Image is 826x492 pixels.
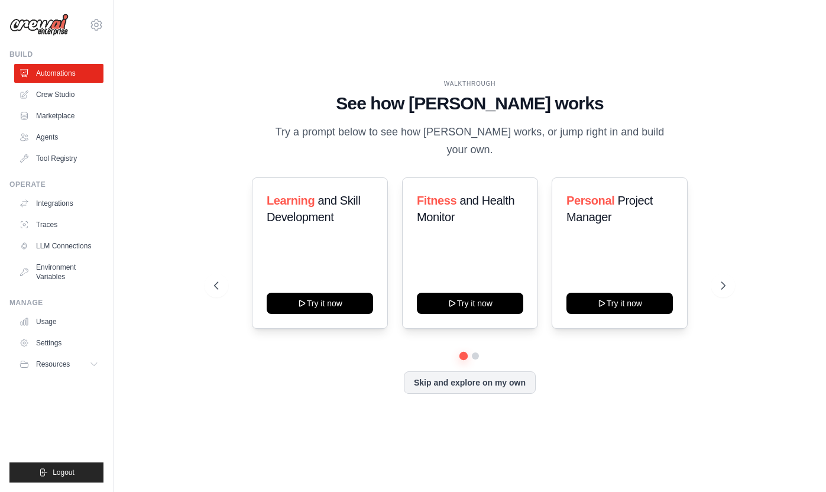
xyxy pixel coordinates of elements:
[9,462,103,483] button: Logout
[14,215,103,234] a: Traces
[9,298,103,307] div: Manage
[9,180,103,189] div: Operate
[14,149,103,168] a: Tool Registry
[566,293,673,314] button: Try it now
[271,124,668,158] p: Try a prompt below to see how [PERSON_NAME] works, or jump right in and build your own.
[566,194,653,224] span: Project Manager
[14,106,103,125] a: Marketplace
[36,360,70,369] span: Resources
[14,128,103,147] a: Agents
[566,194,614,207] span: Personal
[404,371,536,394] button: Skip and explore on my own
[14,194,103,213] a: Integrations
[214,79,725,88] div: WALKTHROUGH
[14,85,103,104] a: Crew Studio
[14,258,103,286] a: Environment Variables
[14,334,103,352] a: Settings
[267,194,360,224] span: and Skill Development
[9,14,69,36] img: Logo
[14,312,103,331] a: Usage
[214,93,725,114] h1: See how [PERSON_NAME] works
[417,293,523,314] button: Try it now
[417,194,456,207] span: Fitness
[417,194,514,224] span: and Health Monitor
[14,64,103,83] a: Automations
[267,293,373,314] button: Try it now
[14,237,103,255] a: LLM Connections
[9,50,103,59] div: Build
[53,468,74,477] span: Logout
[267,194,315,207] span: Learning
[14,355,103,374] button: Resources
